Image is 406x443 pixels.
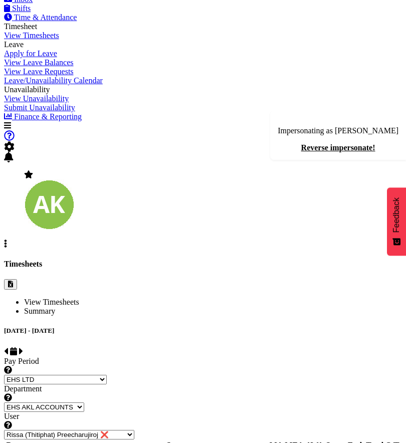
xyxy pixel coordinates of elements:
a: Reverse impersonate! [301,143,375,152]
div: Leave [4,40,154,49]
span: Finance & Reporting [14,112,82,121]
span: Time & Attendance [14,13,77,22]
a: Time & Attendance [4,13,77,22]
a: View Unavailability [4,94,69,103]
a: Leave/Unavailability Calendar [4,76,103,85]
div: Timesheet [4,22,154,31]
div: Unavailability [4,85,154,94]
span: View Timesheets [24,298,79,306]
button: Feedback - Show survey [387,187,406,256]
label: Pay Period [4,357,402,375]
a: Submit Unavailability [4,103,75,112]
a: Finance & Reporting [4,112,82,121]
span: Summary [24,307,55,315]
a: Shifts [4,4,31,13]
p: Impersonating as [PERSON_NAME] [278,126,398,135]
span: Shifts [12,4,31,13]
h5: [DATE] - [DATE] [4,327,402,335]
label: User [4,412,402,430]
a: Apply for Leave [4,49,57,58]
span: Feedback [392,197,401,233]
img: angela-kerrigan9606.jpg [24,179,74,230]
h4: Timesheets [4,260,402,269]
button: Export CSV [4,279,17,290]
a: View Leave Balances [4,58,74,67]
a: View Leave Requests [4,67,74,76]
label: Department [4,384,402,402]
a: View Timesheets [4,31,59,40]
